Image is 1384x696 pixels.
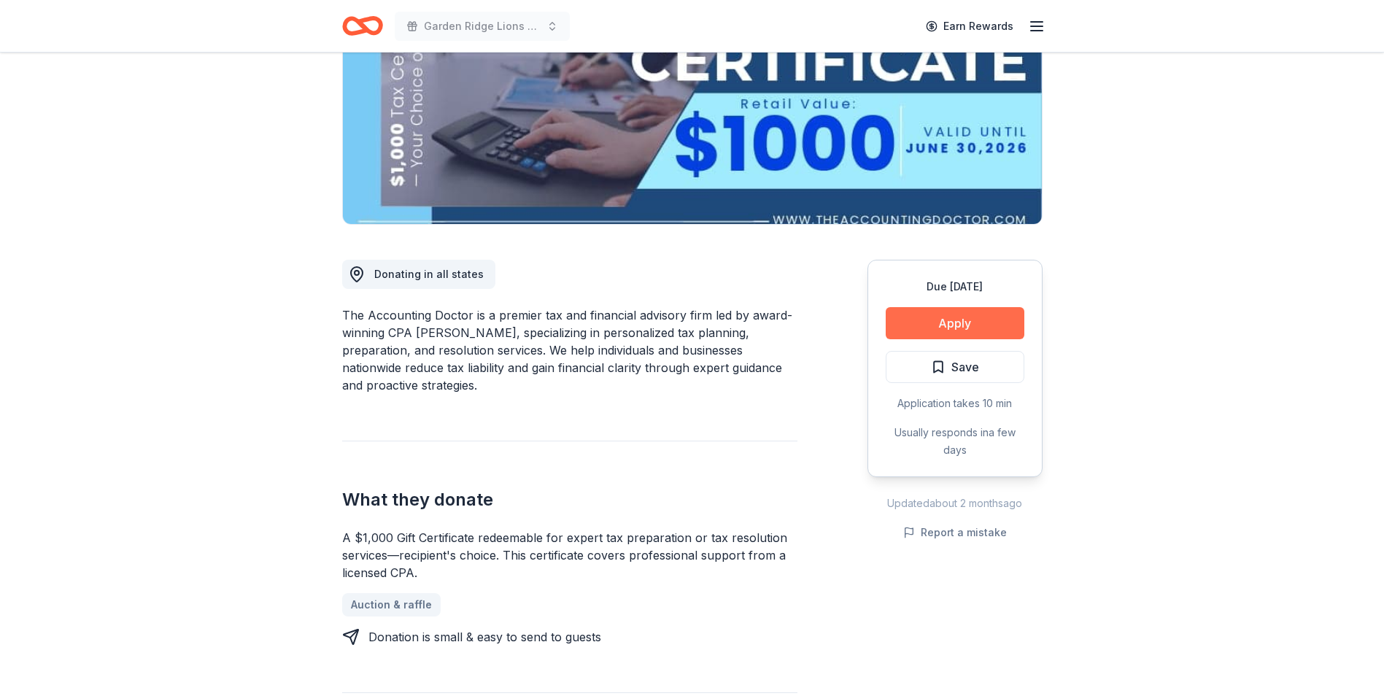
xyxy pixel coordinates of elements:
button: Save [886,351,1024,383]
div: A $1,000 Gift Certificate redeemable for expert tax preparation or tax resolution services—recipi... [342,529,797,581]
button: Garden Ridge Lions Annual Fish Fry [395,12,570,41]
div: Application takes 10 min [886,395,1024,412]
h2: What they donate [342,488,797,511]
span: Donating in all states [374,268,484,280]
a: Earn Rewards [917,13,1022,39]
span: Garden Ridge Lions Annual Fish Fry [424,18,541,35]
div: Usually responds in a few days [886,424,1024,459]
div: Updated about 2 months ago [867,495,1043,512]
div: Due [DATE] [886,278,1024,295]
div: Donation is small & easy to send to guests [368,628,601,646]
button: Apply [886,307,1024,339]
a: Auction & raffle [342,593,441,616]
a: Home [342,9,383,43]
div: The Accounting Doctor is a premier tax and financial advisory firm led by award-winning CPA [PERS... [342,306,797,394]
button: Report a mistake [903,524,1007,541]
span: Save [951,357,979,376]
